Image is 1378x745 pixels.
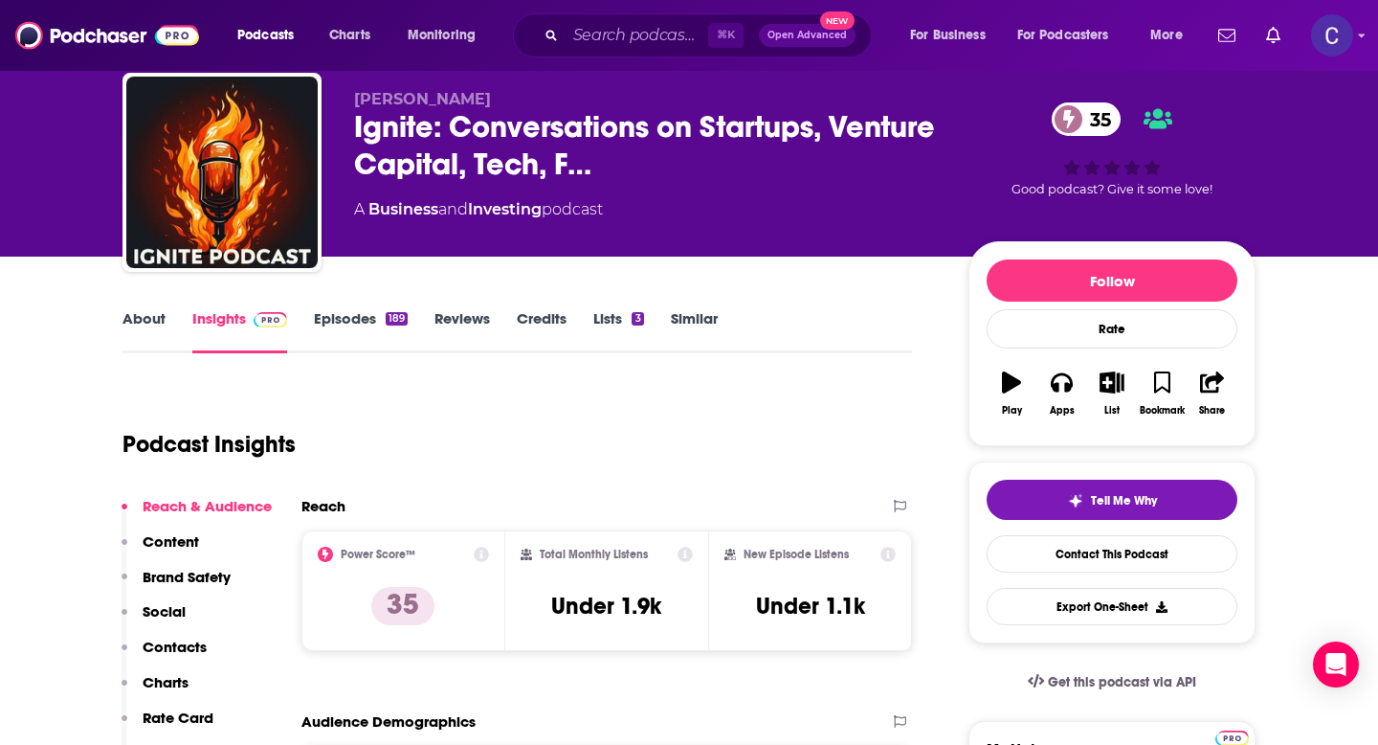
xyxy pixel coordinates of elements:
[371,587,434,625] p: 35
[1002,405,1022,417] div: Play
[1012,659,1211,706] a: Get this podcast via API
[540,548,648,561] h2: Total Monthly Listens
[126,77,318,268] img: Ignite: Conversations on Startups, Venture Capital, Tech, Future, and Society
[122,532,199,568] button: Content
[122,497,272,532] button: Reach & Audience
[1140,405,1185,417] div: Bookmark
[408,22,476,49] span: Monitoring
[394,20,500,51] button: open menu
[987,535,1237,573] a: Contact This Podcast
[987,588,1237,625] button: Export One-Sheet
[1311,14,1353,56] button: Show profile menu
[122,602,186,638] button: Social
[531,13,890,57] div: Search podcasts, credits, & more...
[254,312,287,327] img: Podchaser Pro
[143,673,189,691] p: Charts
[1071,102,1121,136] span: 35
[314,309,408,353] a: Episodes189
[1050,405,1075,417] div: Apps
[301,497,345,515] h2: Reach
[1087,359,1137,428] button: List
[1104,405,1120,417] div: List
[317,20,382,51] a: Charts
[301,712,476,731] h2: Audience Demographics
[354,90,491,108] span: [PERSON_NAME]
[1258,19,1288,52] a: Show notifications dropdown
[1137,359,1187,428] button: Bookmark
[438,200,468,218] span: and
[237,22,294,49] span: Podcasts
[122,430,296,459] h1: Podcast Insights
[820,11,855,30] span: New
[468,200,542,218] a: Investing
[1048,674,1196,690] span: Get this podcast via API
[551,592,661,621] h3: Under 1.9k
[143,568,231,586] p: Brand Safety
[329,22,370,49] span: Charts
[566,20,708,51] input: Search podcasts, credits, & more...
[143,497,272,515] p: Reach & Audience
[1011,182,1212,196] span: Good podcast? Give it some love!
[122,309,166,353] a: About
[1052,102,1121,136] a: 35
[897,20,1010,51] button: open menu
[1311,14,1353,56] img: User Profile
[1313,642,1359,688] div: Open Intercom Messenger
[224,20,319,51] button: open menu
[143,602,186,621] p: Social
[767,31,847,40] span: Open Advanced
[910,22,986,49] span: For Business
[632,312,643,326] div: 3
[1199,405,1225,417] div: Share
[386,312,408,326] div: 189
[1311,14,1353,56] span: Logged in as publicityxxtina
[1017,22,1109,49] span: For Podcasters
[1188,359,1237,428] button: Share
[192,309,287,353] a: InsightsPodchaser Pro
[143,532,199,551] p: Content
[143,638,207,656] p: Contacts
[341,548,415,561] h2: Power Score™
[968,90,1256,209] div: 35Good podcast? Give it some love!
[434,309,490,353] a: Reviews
[1005,20,1137,51] button: open menu
[122,568,231,603] button: Brand Safety
[354,198,603,221] div: A podcast
[143,709,213,727] p: Rate Card
[987,309,1237,349] div: Rate
[671,309,718,353] a: Similar
[1091,493,1157,508] span: Tell Me Why
[759,24,856,47] button: Open AdvancedNew
[593,309,643,353] a: Lists3
[122,709,213,744] button: Rate Card
[987,359,1036,428] button: Play
[756,592,865,621] h3: Under 1.1k
[1211,19,1243,52] a: Show notifications dropdown
[1068,493,1083,508] img: tell me why sparkle
[987,260,1237,302] button: Follow
[987,480,1237,520] button: tell me why sparkleTell Me Why
[1137,20,1207,51] button: open menu
[1036,359,1086,428] button: Apps
[368,200,438,218] a: Business
[122,638,207,673] button: Contacts
[15,17,199,54] img: Podchaser - Follow, Share and Rate Podcasts
[517,309,567,353] a: Credits
[708,23,744,48] span: ⌘ K
[1150,22,1183,49] span: More
[122,673,189,709] button: Charts
[744,548,849,561] h2: New Episode Listens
